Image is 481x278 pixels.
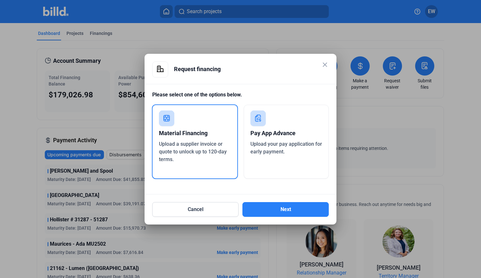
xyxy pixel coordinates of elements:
button: Cancel [152,202,239,217]
mat-icon: close [321,61,329,69]
div: Request financing [174,61,329,77]
span: Upload your pay application for early payment. [250,141,322,155]
div: Pay App Advance [250,126,322,140]
button: Next [242,202,329,217]
div: Material Financing [159,126,231,140]
span: Upload a supplier invoice or quote to unlock up to 120-day terms. [159,141,227,162]
div: Please select one of the options below. [152,91,329,105]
